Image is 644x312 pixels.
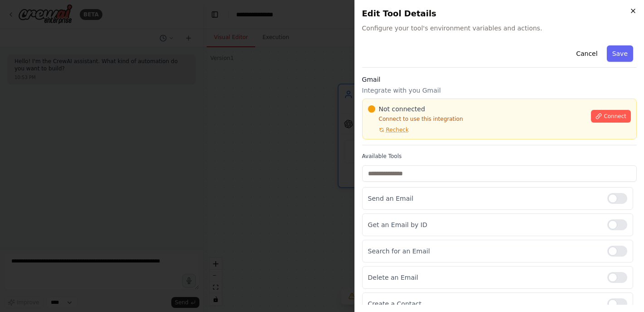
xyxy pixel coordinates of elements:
p: Connect to use this integration [368,115,586,123]
span: Connect [604,113,626,120]
h2: Edit Tool Details [362,7,637,20]
p: Send an Email [368,194,600,203]
span: Configure your tool's environment variables and actions. [362,24,637,33]
button: Save [607,45,633,62]
span: Not connected [379,104,425,114]
h3: Gmail [362,75,637,84]
label: Available Tools [362,153,637,160]
button: Connect [591,110,631,123]
p: Search for an Email [368,247,600,256]
p: Get an Email by ID [368,220,600,229]
span: Recheck [386,126,409,134]
button: Recheck [368,126,409,134]
p: Create a Contact [368,299,600,308]
p: Integrate with you Gmail [362,86,637,95]
p: Delete an Email [368,273,600,282]
button: Cancel [571,45,603,62]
